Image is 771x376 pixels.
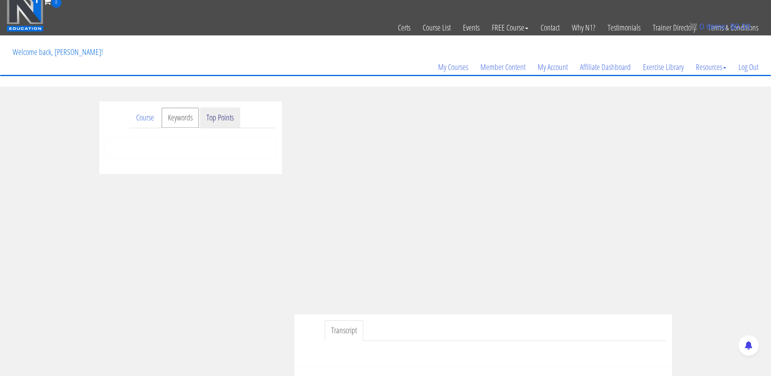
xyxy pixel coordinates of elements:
a: Resources [690,48,732,87]
span: items: [706,22,728,31]
span: 0 [699,22,704,31]
a: Testimonials [602,8,647,48]
a: Why N1? [566,8,602,48]
a: Keywords [161,107,199,128]
a: Exercise Library [637,48,690,87]
a: Course List [417,8,457,48]
a: Course [130,107,161,128]
a: My Courses [432,48,474,87]
img: icon11.png [689,22,697,31]
span: $ [730,22,735,31]
a: Log Out [732,48,764,87]
a: Contact [534,8,566,48]
a: Trainer Directory [647,8,702,48]
a: Certs [392,8,417,48]
p: Welcome back, [PERSON_NAME]! [7,36,109,68]
a: Transcript [325,320,363,341]
a: Member Content [474,48,532,87]
a: 0 items: $0.00 [689,22,751,31]
a: FREE Course [486,8,534,48]
a: Events [457,8,486,48]
a: Terms & Conditions [702,8,764,48]
a: My Account [532,48,574,87]
a: Affiliate Dashboard [574,48,637,87]
a: Top Points [200,107,240,128]
bdi: 0.00 [730,22,751,31]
